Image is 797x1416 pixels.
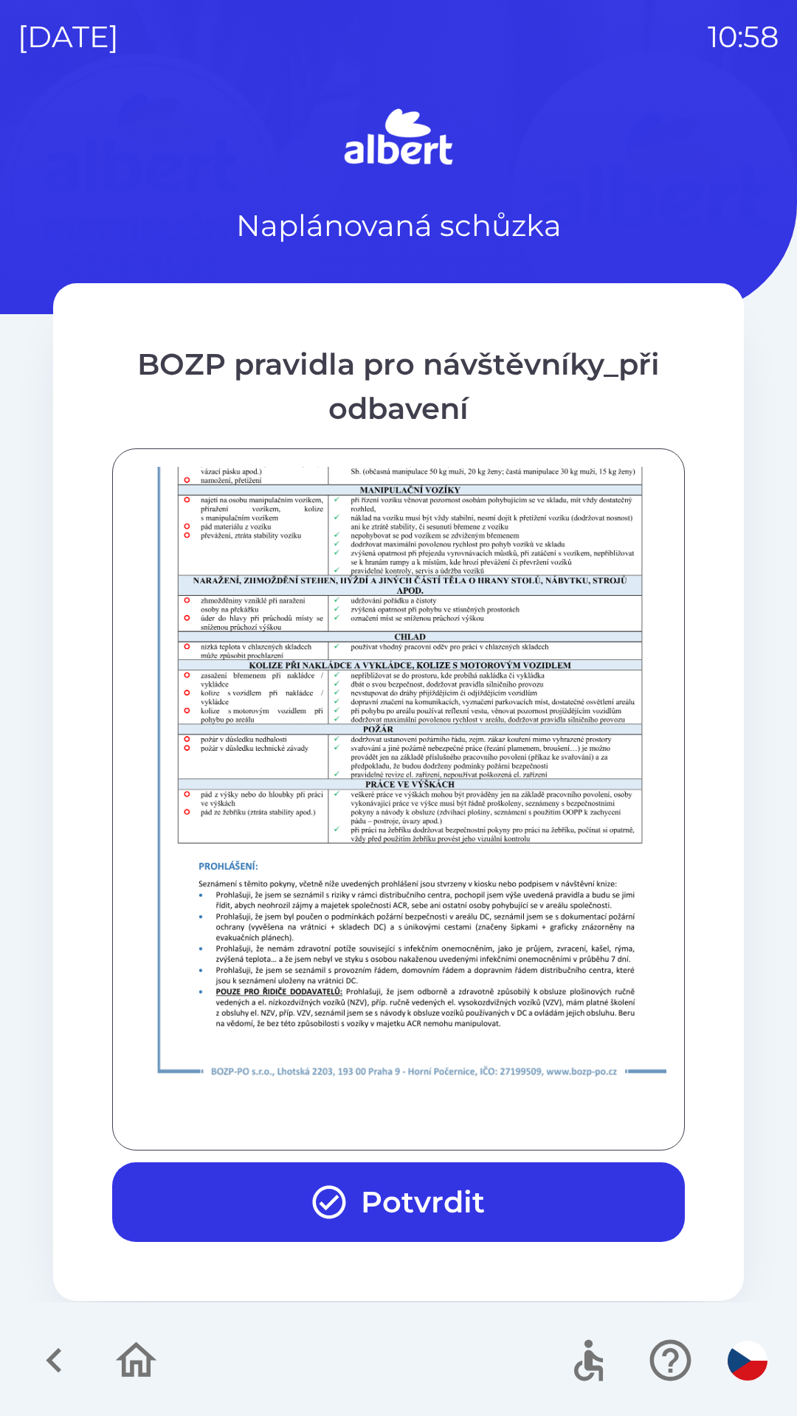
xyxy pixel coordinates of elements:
p: 10:58 [708,15,779,59]
img: cs flag [728,1341,767,1381]
p: [DATE] [18,15,119,59]
p: Naplánovaná schůzka [236,204,562,248]
img: t5iKY4Cocv4gECBCogIEgBgIECBAgQIAAAQIEDAQNECBAgAABAgQIECCwAh4EVRAgQIAAAQIECBAg4EHQAAECBAgQIECAAAEC... [131,282,703,1091]
img: Logo [53,103,744,174]
button: Potvrdit [112,1162,685,1242]
div: BOZP pravidla pro návštěvníky_při odbavení [112,342,685,431]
